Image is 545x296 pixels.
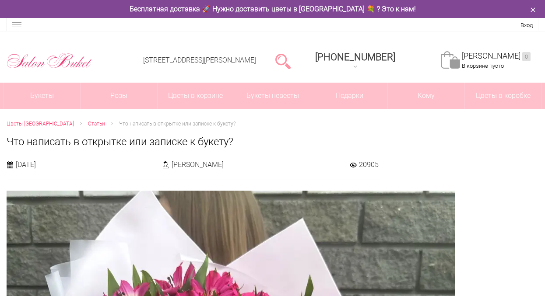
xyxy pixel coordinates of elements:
[465,83,541,109] a: Цветы в коробке
[462,51,531,61] a: [PERSON_NAME]
[119,121,236,127] span: Что написать в открытке или записке к букету?
[315,52,395,63] span: [PHONE_NUMBER]
[520,22,533,28] a: Вход
[522,52,531,61] ins: 0
[172,160,224,169] span: [PERSON_NAME]
[4,83,81,109] a: Букеты
[234,83,311,109] a: Букеты невесты
[16,160,36,169] span: [DATE]
[310,49,401,73] a: [PHONE_NUMBER]
[158,83,234,109] a: Цветы в корзине
[359,160,379,169] span: 20905
[311,83,388,109] a: Подарки
[143,56,256,64] a: [STREET_ADDRESS][PERSON_NAME]
[88,121,105,127] span: Статьи
[81,83,157,109] a: Розы
[388,83,464,109] span: Кому
[7,51,92,70] img: Цветы Нижний Новгород
[88,119,105,129] a: Статьи
[462,63,504,69] span: В корзине пусто
[7,119,74,129] a: Цветы [GEOGRAPHIC_DATA]
[7,121,74,127] span: Цветы [GEOGRAPHIC_DATA]
[7,134,538,150] h1: Что написать в открытке или записке к букету?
